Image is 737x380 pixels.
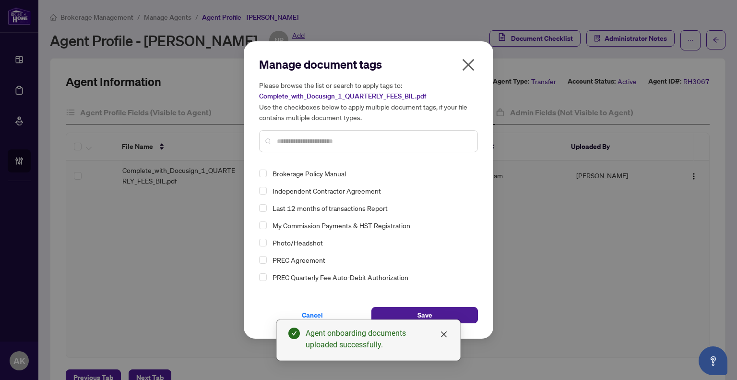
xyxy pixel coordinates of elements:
[269,202,472,214] span: Last 12 months of transactions Report
[259,80,478,123] h5: Please browse the list or search to apply tags to: Use the checkboxes below to apply multiple doc...
[259,221,267,229] span: Select My Commission Payments & HST Registration
[273,271,408,283] span: PREC Quarterly Fee Auto-Debit Authorization
[371,307,478,323] button: Save
[259,256,267,264] span: Select PREC Agreement
[306,328,449,351] div: Agent onboarding documents uploaded successfully.
[269,254,472,266] span: PREC Agreement
[273,237,323,248] span: Photo/Headshot
[259,187,267,195] span: Select Independent Contractor Agreement
[302,307,323,323] span: Cancel
[273,185,381,196] span: Independent Contractor Agreement
[269,185,472,196] span: Independent Contractor Agreement
[440,331,448,338] span: close
[699,346,727,375] button: Open asap
[259,273,267,281] span: Select PREC Quarterly Fee Auto-Debit Authorization
[259,307,366,323] button: Cancel
[273,220,410,231] span: My Commission Payments & HST Registration
[269,168,472,179] span: Brokerage Policy Manual
[273,254,325,266] span: PREC Agreement
[417,307,432,323] span: Save
[259,92,426,100] span: Complete_with_Docusign_1_QUARTERLY_FEES_BIL.pdf
[269,237,472,248] span: Photo/Headshot
[273,168,346,179] span: Brokerage Policy Manual
[461,57,476,73] span: close
[273,202,388,214] span: Last 12 months of transactions Report
[259,204,267,212] span: Select Last 12 months of transactions Report
[288,328,300,339] span: check-circle
[259,170,267,177] span: Select Brokerage Policy Manual
[269,220,472,231] span: My Commission Payments & HST Registration
[439,329,449,340] a: Close
[259,239,267,246] span: Select Photo/Headshot
[269,271,472,283] span: PREC Quarterly Fee Auto-Debit Authorization
[259,57,478,72] h2: Manage document tags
